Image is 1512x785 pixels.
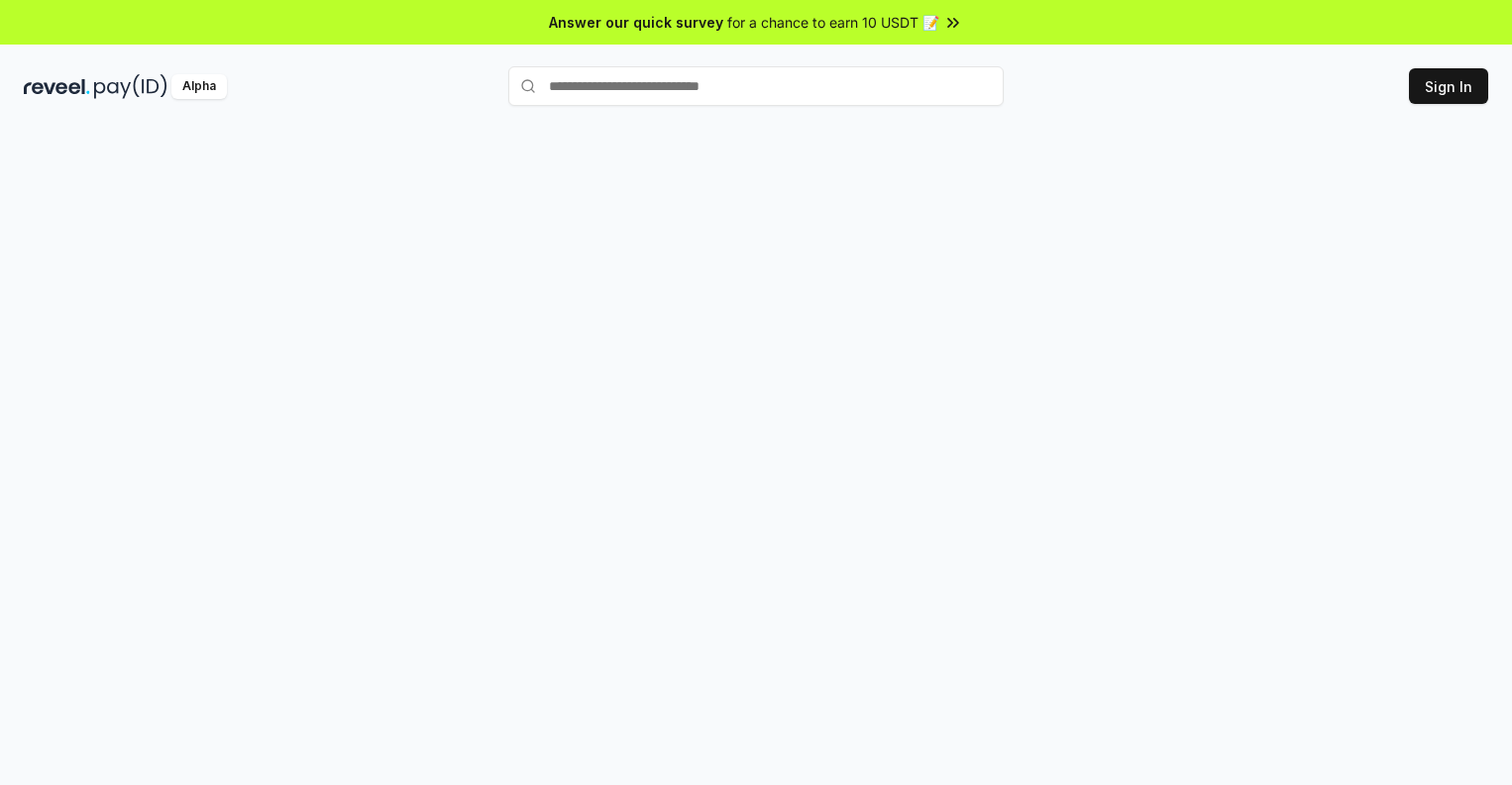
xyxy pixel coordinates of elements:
[171,74,227,99] div: Alpha
[549,12,723,33] span: Answer our quick survey
[94,74,167,99] img: pay_id
[727,12,939,33] span: for a chance to earn 10 USDT 📝
[24,74,90,99] img: reveel_dark
[1409,68,1488,104] button: Sign In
